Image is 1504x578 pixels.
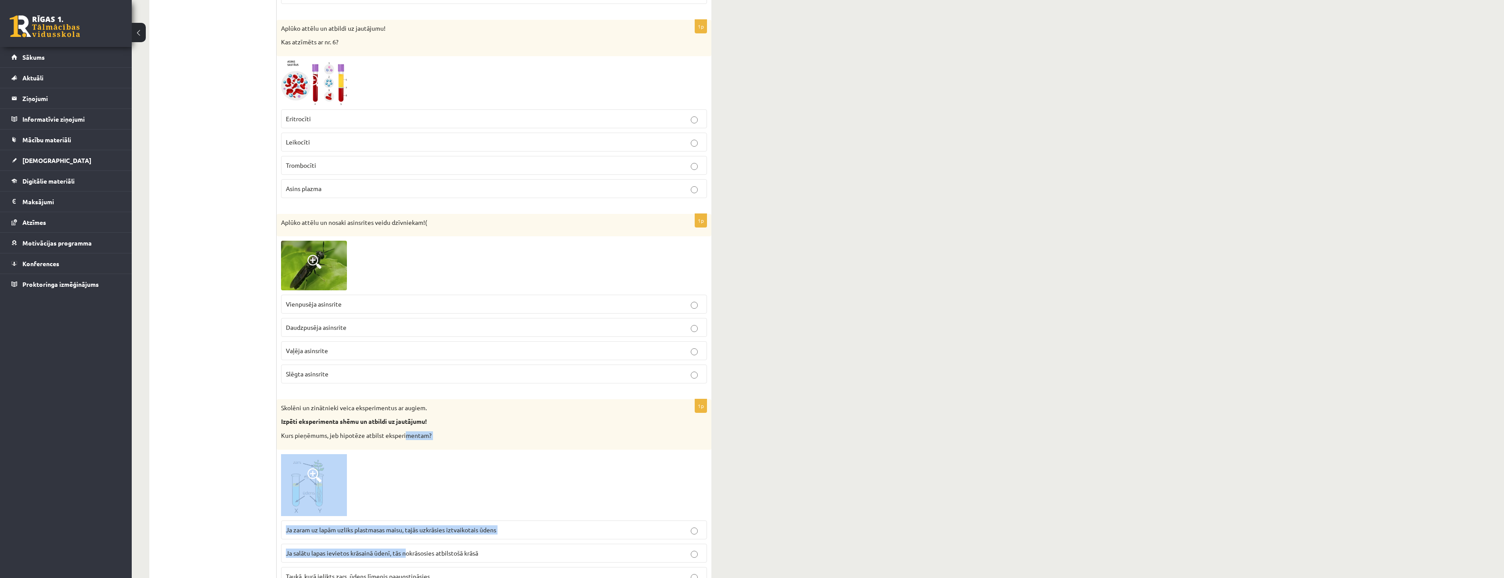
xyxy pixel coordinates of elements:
[22,177,75,185] span: Digitālie materiāli
[11,274,121,294] a: Proktoringa izmēģinājums
[286,323,346,331] span: Daudzpusēja asinsrite
[286,184,321,192] span: Asins plazma
[286,115,311,123] span: Eritrocīti
[22,218,46,226] span: Atzīmes
[695,213,707,228] p: 1p
[281,431,663,440] p: Kurs pieņēmums, jeb hipotēze atbilst eksperimentam?
[22,239,92,247] span: Motivācijas programma
[286,370,328,378] span: Slēgta asinsrite
[281,404,663,412] p: Skolēni un zinātnieki veica eksperimentus ar augiem.
[11,233,121,253] a: Motivācijas programma
[691,186,698,193] input: Asins plazma
[22,88,121,108] legend: Ziņojumi
[286,526,496,534] span: Ja zaram uz lapām uzliks plastmasas maisu, tajās uzkrāsies iztvaikotais ūdens
[281,61,347,105] img: 1.png
[10,15,80,37] a: Rīgas 1. Tālmācības vidusskola
[22,136,71,144] span: Mācību materiāli
[695,19,707,33] p: 1p
[281,241,347,290] img: 1.jpg
[691,163,698,170] input: Trombocīti
[695,399,707,413] p: 1p
[691,372,698,379] input: Slēgta asinsrite
[11,109,121,129] a: Informatīvie ziņojumi
[691,302,698,309] input: Vienpusēja asinsrite
[22,156,91,164] span: [DEMOGRAPHIC_DATA]
[11,130,121,150] a: Mācību materiāli
[11,191,121,212] a: Maksājumi
[11,68,121,88] a: Aktuāli
[286,138,310,146] span: Leikocīti
[281,454,347,517] img: 1.png
[22,260,59,267] span: Konferences
[281,38,663,47] p: Kas atzīmēts ar nr. 6?
[22,74,43,82] span: Aktuāli
[691,527,698,535] input: Ja zaram uz lapām uzliks plastmasas maisu, tajās uzkrāsies iztvaikotais ūdens
[11,47,121,67] a: Sākums
[286,161,316,169] span: Trombocīti
[11,253,121,274] a: Konferences
[281,24,663,33] p: Aplūko attēlu un atbildi uz jautājumu!
[691,325,698,332] input: Daudzpusēja asinsrite
[22,53,45,61] span: Sākums
[281,218,663,227] p: Aplūko attēlu un nosaki asinsrites veidu dzīvniekam!(
[286,347,328,354] span: Vaļēja asinsrite
[691,116,698,123] input: Eritrocīti
[22,191,121,212] legend: Maksājumi
[11,171,121,191] a: Digitālie materiāli
[11,212,121,232] a: Atzīmes
[691,348,698,355] input: Vaļēja asinsrite
[281,417,427,425] strong: Izpēti eksperimenta shēmu un atbildi uz jautājumu!
[286,300,342,308] span: Vienpusēja asinsrite
[22,109,121,129] legend: Informatīvie ziņojumi
[22,280,99,288] span: Proktoringa izmēģinājums
[11,150,121,170] a: [DEMOGRAPHIC_DATA]
[691,551,698,558] input: Ja salātu lapas ievietos krāsainā ūdenī, tās nokrāsosies atbilstošā krāsā
[11,88,121,108] a: Ziņojumi
[286,549,478,557] span: Ja salātu lapas ievietos krāsainā ūdenī, tās nokrāsosies atbilstošā krāsā
[691,140,698,147] input: Leikocīti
